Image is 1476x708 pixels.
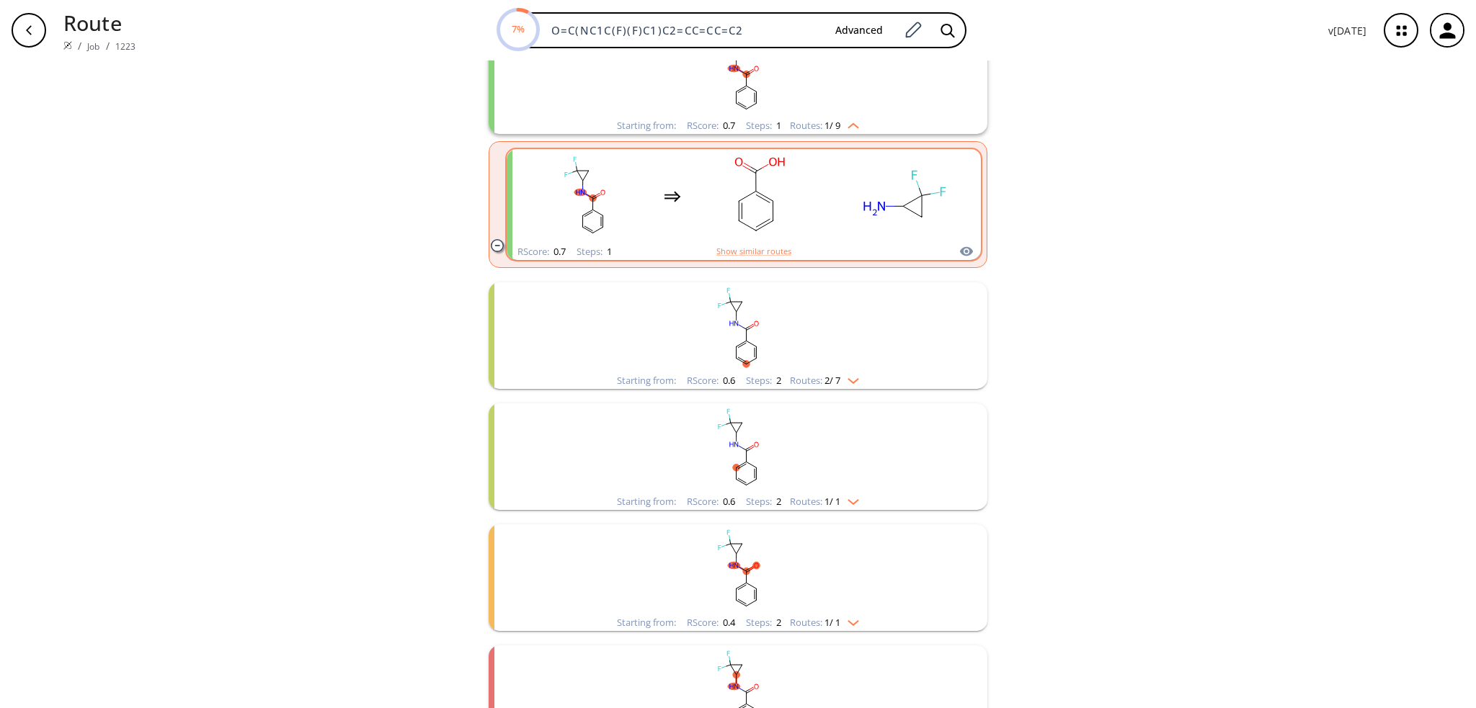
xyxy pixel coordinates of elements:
[577,247,612,256] div: Steps :
[551,245,566,258] span: 0.7
[617,497,676,506] div: Starting from:
[824,497,840,506] span: 1 / 1
[605,245,612,258] span: 1
[78,38,81,53] li: /
[695,151,825,241] svg: O=C(O)c1ccccc1
[721,616,735,629] span: 0.4
[790,618,859,627] div: Routes:
[543,23,824,37] input: Enter SMILES
[687,497,735,506] div: RScore :
[824,376,840,385] span: 2 / 7
[63,41,72,50] img: Spaya logo
[617,618,676,627] div: Starting from:
[746,497,781,506] div: Steps :
[721,119,735,132] span: 0.7
[1328,23,1366,38] p: v [DATE]
[617,121,676,130] div: Starting from:
[687,376,735,385] div: RScore :
[840,117,859,129] img: Up
[63,7,135,38] p: Route
[721,495,735,508] span: 0.6
[790,121,859,130] div: Routes:
[790,376,859,385] div: Routes:
[774,616,781,629] span: 2
[551,282,925,372] svg: O=C(NC1CC1(F)F)c1ccccc1
[746,121,781,130] div: Steps :
[824,618,840,627] span: 1 / 1
[721,374,735,387] span: 0.6
[687,121,735,130] div: RScore :
[840,372,859,384] img: Down
[115,40,136,53] a: 1223
[774,119,781,132] span: 1
[106,38,110,53] li: /
[517,247,566,256] div: RScore :
[551,403,925,493] svg: O=C(NC1CC1(F)F)c1ccccc1
[716,245,791,258] button: Show similar routes
[520,151,649,241] svg: O=C(NC1CC1(F)F)c1ccccc1
[687,618,735,627] div: RScore :
[746,618,781,627] div: Steps :
[790,497,859,506] div: Routes:
[617,376,676,385] div: Starting from:
[840,151,969,241] svg: NC1CC1(F)F
[774,495,781,508] span: 2
[840,614,859,626] img: Down
[840,493,859,505] img: Down
[824,17,894,44] button: Advanced
[551,524,925,614] svg: O=C(NC1CC1(F)F)c1ccccc1
[746,376,781,385] div: Steps :
[551,27,925,117] svg: O=C(NC1CC1(F)F)c1ccccc1
[512,22,525,35] text: 7%
[774,374,781,387] span: 2
[824,121,840,130] span: 1 / 9
[87,40,99,53] a: Job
